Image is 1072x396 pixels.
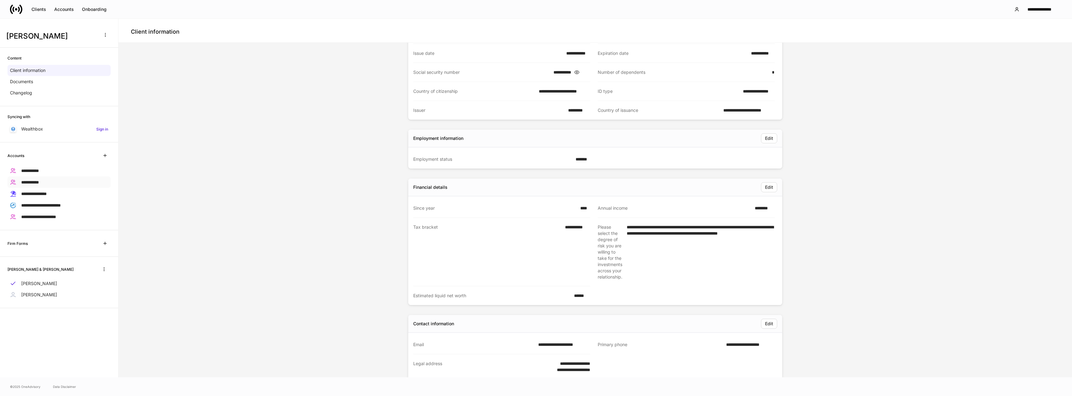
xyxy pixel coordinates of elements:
[765,185,773,189] div: Edit
[131,28,179,36] h4: Client information
[96,126,108,132] h6: Sign in
[7,123,111,135] a: WealthboxSign in
[27,4,50,14] button: Clients
[598,50,747,56] div: Expiration date
[598,88,739,94] div: ID type
[31,7,46,12] div: Clients
[413,184,447,190] div: Financial details
[413,69,550,75] div: Social security number
[413,88,535,94] div: Country of citizenship
[761,182,777,192] button: Edit
[10,384,41,389] span: © 2025 OneAdvisory
[7,289,111,300] a: [PERSON_NAME]
[413,224,561,280] div: Tax bracket
[7,278,111,289] a: [PERSON_NAME]
[7,241,28,246] h6: Firm Forms
[10,67,45,74] p: Client information
[413,360,539,373] div: Legal address
[413,50,562,56] div: Issue date
[21,280,57,287] p: [PERSON_NAME]
[598,107,720,113] div: Country of issuance
[413,205,577,211] div: Since year
[7,114,30,120] h6: Syncing with
[7,76,111,87] a: Documents
[10,90,32,96] p: Changelog
[598,341,722,348] div: Primary phone
[413,135,463,141] div: Employment information
[761,133,777,143] button: Edit
[765,322,773,326] div: Edit
[7,266,74,272] h6: [PERSON_NAME] & [PERSON_NAME]
[21,292,57,298] p: [PERSON_NAME]
[598,224,623,280] div: Please select the degree of risk you are willing to take for the investments across your relation...
[413,321,454,327] div: Contact information
[7,153,24,159] h6: Accounts
[21,126,43,132] p: Wealthbox
[7,65,111,76] a: Client information
[598,69,768,75] div: Number of dependents
[413,156,572,162] div: Employment status
[78,4,111,14] button: Onboarding
[598,205,751,211] div: Annual income
[761,319,777,329] button: Edit
[413,107,564,113] div: Issuer
[413,341,534,348] div: Email
[50,4,78,14] button: Accounts
[413,293,570,299] div: Estimated liquid net worth
[7,55,22,61] h6: Content
[6,31,96,41] h3: [PERSON_NAME]
[765,136,773,141] div: Edit
[82,7,107,12] div: Onboarding
[53,384,76,389] a: Data Disclaimer
[54,7,74,12] div: Accounts
[10,79,33,85] p: Documents
[7,87,111,98] a: Changelog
